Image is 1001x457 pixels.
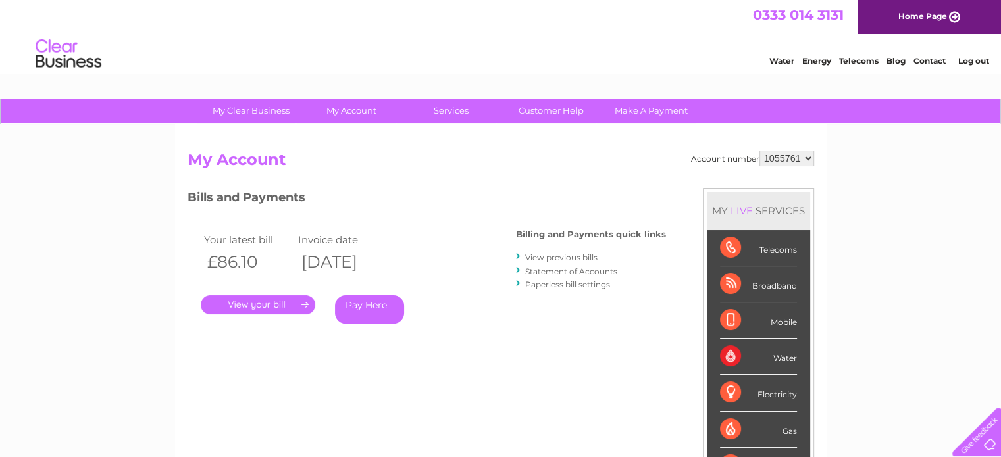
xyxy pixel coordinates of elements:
a: Paperless bill settings [525,279,610,289]
div: Mobile [720,302,797,339]
a: 0333 014 3131 [753,7,844,23]
a: Pay Here [335,295,404,324]
a: My Clear Business [197,99,305,123]
a: View previous bills [525,253,598,262]
img: logo.png [35,34,102,74]
a: Energy [802,56,831,66]
a: Services [397,99,505,123]
a: Make A Payment [597,99,706,123]
div: Clear Business is a trading name of Verastar Limited (registered in [GEOGRAPHIC_DATA] No. 3667643... [190,7,812,64]
h3: Bills and Payments [188,188,666,211]
th: £86.10 [201,249,295,276]
div: Broadband [720,266,797,302]
div: Telecoms [720,230,797,266]
div: Electricity [720,375,797,411]
a: My Account [297,99,405,123]
div: Water [720,339,797,375]
td: Your latest bill [201,231,295,249]
th: [DATE] [295,249,390,276]
a: Contact [913,56,946,66]
a: Blog [886,56,906,66]
td: Invoice date [295,231,390,249]
div: Gas [720,412,797,448]
div: LIVE [728,204,756,217]
h4: Billing and Payments quick links [516,229,666,239]
a: Log out [958,56,988,66]
h2: My Account [188,151,814,176]
a: Water [769,56,794,66]
a: Customer Help [497,99,605,123]
div: Account number [691,151,814,166]
a: . [201,295,315,314]
a: Statement of Accounts [525,266,617,276]
a: Telecoms [839,56,879,66]
div: MY SERVICES [707,192,810,229]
